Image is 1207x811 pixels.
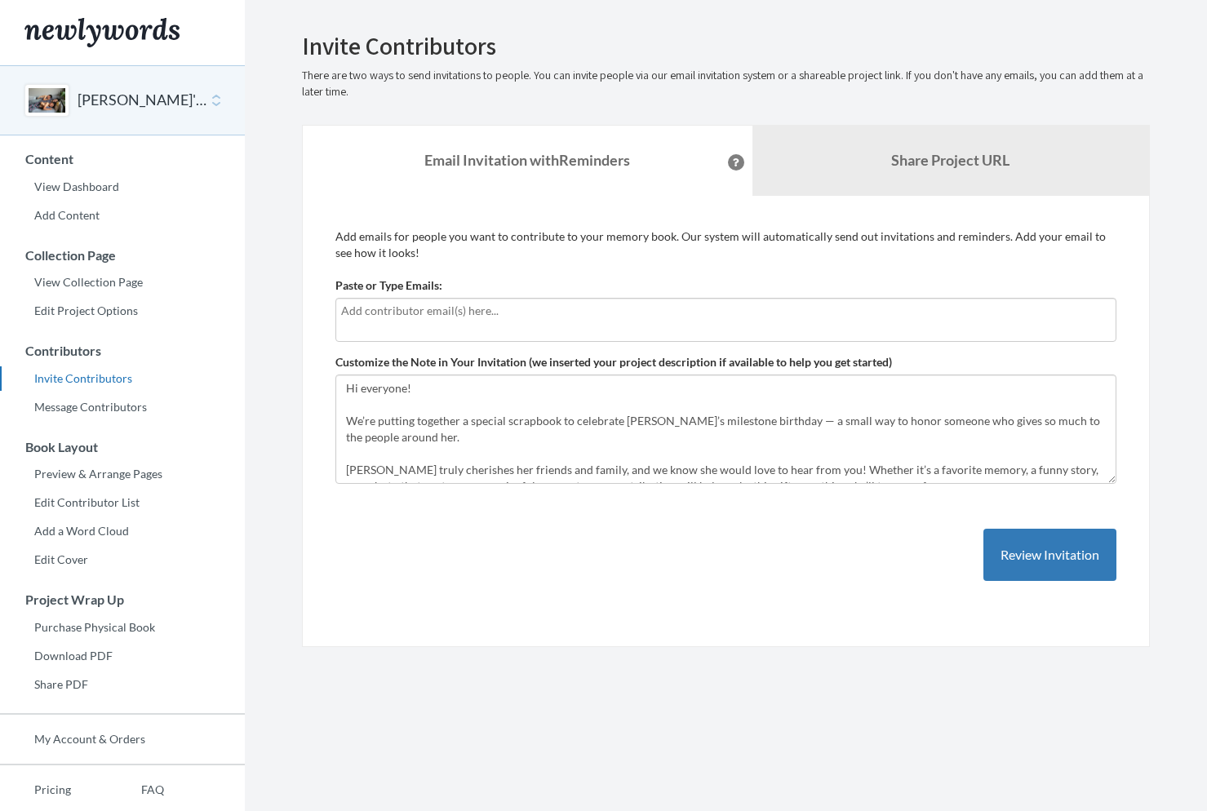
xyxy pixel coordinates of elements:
[107,778,164,802] a: FAQ
[983,529,1116,582] button: Review Invitation
[335,374,1116,484] textarea: Hi everyone! We’re putting together a special scrapbook to celebrate [PERSON_NAME]’s milestone bi...
[1,343,245,358] h3: Contributors
[335,354,892,370] label: Customize the Note in Your Invitation (we inserted your project description if available to help ...
[424,151,630,169] strong: Email Invitation with Reminders
[1,592,245,607] h3: Project Wrap Up
[24,18,180,47] img: Newlywords logo
[78,90,208,111] button: [PERSON_NAME]'s Birthday
[302,33,1150,60] h2: Invite Contributors
[302,68,1150,100] p: There are two ways to send invitations to people. You can invite people via our email invitation ...
[891,151,1010,169] b: Share Project URL
[335,277,442,294] label: Paste or Type Emails:
[1,440,245,454] h3: Book Layout
[1,152,245,166] h3: Content
[341,302,1111,320] input: Add contributor email(s) here...
[1,248,245,263] h3: Collection Page
[335,228,1116,261] p: Add emails for people you want to contribute to your memory book. Our system will automatically s...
